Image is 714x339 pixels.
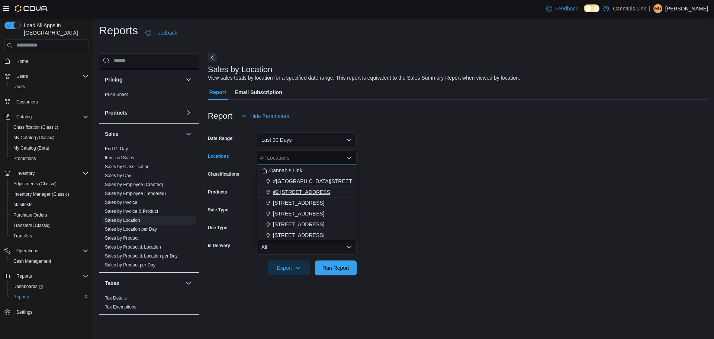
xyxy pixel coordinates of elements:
span: Sales by Location [105,217,140,223]
span: Operations [16,248,38,254]
a: Home [13,57,31,66]
button: Settings [1,307,91,317]
a: Sales by Classification [105,164,149,169]
a: Adjustments (Classic) [10,179,59,188]
a: My Catalog (Classic) [10,133,58,142]
button: Run Report [315,260,357,275]
nav: Complex example [4,53,89,337]
a: Users [10,82,28,91]
label: Products [208,189,227,195]
label: Sale Type [208,207,228,213]
button: Products [105,109,183,116]
a: Feedback [543,1,581,16]
span: Home [16,58,28,64]
span: My Catalog (Classic) [10,133,89,142]
button: Taxes [184,279,193,288]
span: Sales by Product [105,235,139,241]
button: [STREET_ADDRESS] [257,219,357,230]
span: Users [10,82,89,91]
a: Tax Details [105,295,127,301]
span: Sales by Day [105,173,131,179]
span: Sales by Product per Day [105,262,155,268]
span: Email Subscription [235,85,282,100]
span: Sales by Invoice [105,199,137,205]
span: Adjustments (Classic) [13,181,57,187]
button: Transfers [7,231,91,241]
button: [STREET_ADDRESS] [257,230,357,241]
span: Transfers [13,233,32,239]
span: Cannabis Link [269,167,302,174]
button: Last 30 Days [257,132,357,147]
a: Sales by Employee (Tendered) [105,191,166,196]
span: Manifests [10,200,89,209]
button: Adjustments (Classic) [7,179,91,189]
a: Sales by Product per Day [105,262,155,268]
button: Classification (Classic) [7,122,91,132]
span: Transfers (Classic) [13,223,51,228]
span: Settings [16,309,32,315]
span: Inventory [13,169,89,178]
span: Promotions [13,156,36,161]
label: Locations [208,153,229,159]
span: Customers [16,99,38,105]
span: Manifests [13,202,32,208]
div: Choose from the following options [257,165,357,241]
span: Reports [13,294,29,300]
span: Sales by Product & Location per Day [105,253,178,259]
button: Reports [1,271,91,281]
label: Date Range [208,135,234,141]
span: [STREET_ADDRESS] [273,231,324,239]
a: Customers [13,97,41,106]
span: Cash Management [13,258,51,264]
button: Cash Management [7,256,91,266]
a: End Of Day [105,146,128,151]
span: Reports [13,272,89,281]
a: Feedback [142,25,180,40]
p: Cannabis Link [613,4,646,13]
h3: Pricing [105,76,122,83]
span: Itemized Sales [105,155,134,161]
span: [STREET_ADDRESS] [273,199,324,207]
span: My Catalog (Classic) [13,135,55,141]
button: [STREET_ADDRESS] [257,208,357,219]
button: My Catalog (Beta) [7,143,91,153]
a: Settings [13,308,35,317]
div: Maliya Greenwood [653,4,662,13]
span: Feedback [555,5,578,12]
span: Report [209,85,226,100]
span: Sales by Classification [105,164,149,170]
button: Purchase Orders [7,210,91,220]
span: Settings [13,307,89,317]
a: Sales by Location [105,218,140,223]
button: Pricing [184,75,193,84]
label: Classifications [208,171,239,177]
button: Operations [13,246,41,255]
a: My Catalog (Beta) [10,144,52,153]
a: Sales by Location per Day [105,227,157,232]
a: Sales by Day [105,173,131,178]
span: Dashboards [10,282,89,291]
span: Inventory Manager (Classic) [13,191,69,197]
a: Transfers (Classic) [10,221,54,230]
button: My Catalog (Classic) [7,132,91,143]
span: My Catalog (Beta) [13,145,49,151]
a: Inventory Manager (Classic) [10,190,72,199]
a: Sales by Employee (Created) [105,182,163,187]
button: Transfers (Classic) [7,220,91,231]
span: Reports [16,273,32,279]
span: Inventory Manager (Classic) [10,190,89,199]
span: Sales by Product & Location [105,244,161,250]
span: Sales by Location per Day [105,226,157,232]
div: Sales [99,144,199,272]
a: Promotions [10,154,39,163]
span: Feedback [154,29,177,36]
label: Is Delivery [208,243,230,249]
button: Export [268,260,310,275]
button: Hide Parameters [238,109,292,124]
a: Itemized Sales [105,155,134,160]
span: Classification (Classic) [13,124,58,130]
label: Use Type [208,225,227,231]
